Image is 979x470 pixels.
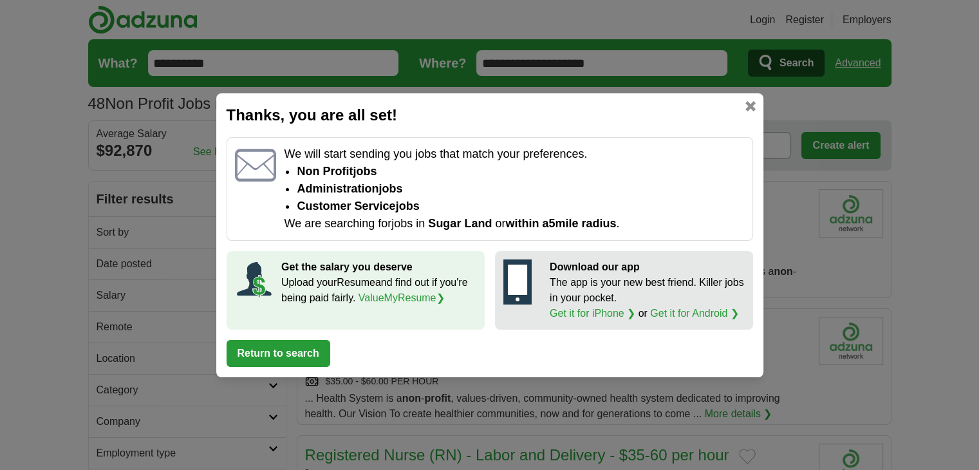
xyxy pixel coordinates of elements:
[650,308,739,319] a: Get it for Android ❯
[505,217,616,230] span: within a 5 mile radius
[227,340,330,367] button: Return to search
[284,146,744,163] p: We will start sending you jobs that match your preferences.
[359,292,445,303] a: ValueMyResume❯
[550,259,745,275] p: Download our app
[297,180,744,198] li: Administration jobs
[281,259,476,275] p: Get the salary you deserve
[550,308,635,319] a: Get it for iPhone ❯
[297,163,744,180] li: Non Profit jobs
[428,217,492,230] span: Sugar Land
[281,275,476,306] p: Upload your Resume and find out if you're being paid fairly.
[227,104,753,127] h2: Thanks, you are all set!
[297,198,744,215] li: Customer Service jobs
[284,215,744,232] p: We are searching for jobs in or .
[550,275,745,321] p: The app is your new best friend. Killer jobs in your pocket. or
